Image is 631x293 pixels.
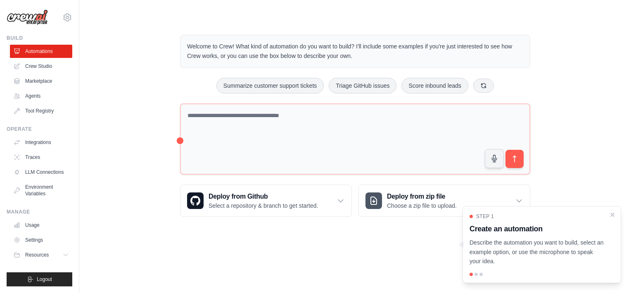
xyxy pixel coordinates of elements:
p: Describe the automation you want to build, select an example option, or use the microphone to spe... [470,238,604,266]
a: Crew Studio [10,60,72,73]
button: Summarize customer support tickets [216,78,324,94]
span: Resources [25,252,49,258]
button: Logout [7,272,72,286]
a: LLM Connections [10,166,72,179]
button: Resources [10,248,72,262]
div: Build [7,35,72,41]
a: Marketplace [10,74,72,88]
button: Score inbound leads [401,78,468,94]
a: Traces [10,151,72,164]
button: Triage GitHub issues [329,78,396,94]
h3: Deploy from zip file [387,192,457,202]
a: Tool Registry [10,104,72,118]
button: Close walkthrough [609,211,616,218]
p: Choose a zip file to upload. [387,202,457,210]
p: Select a repository & branch to get started. [209,202,318,210]
p: Welcome to Crew! What kind of automation do you want to build? I'll include some examples if you'... [187,42,523,61]
div: Operate [7,126,72,132]
a: Usage [10,219,72,232]
h3: Deploy from Github [209,192,318,202]
img: Logo [7,10,48,25]
a: Automations [10,45,72,58]
span: Step 1 [476,213,494,220]
a: Integrations [10,136,72,149]
span: Logout [37,276,52,283]
a: Agents [10,89,72,103]
a: Environment Variables [10,180,72,200]
h3: Create an automation [470,223,604,235]
div: Manage [7,209,72,215]
a: Settings [10,233,72,247]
